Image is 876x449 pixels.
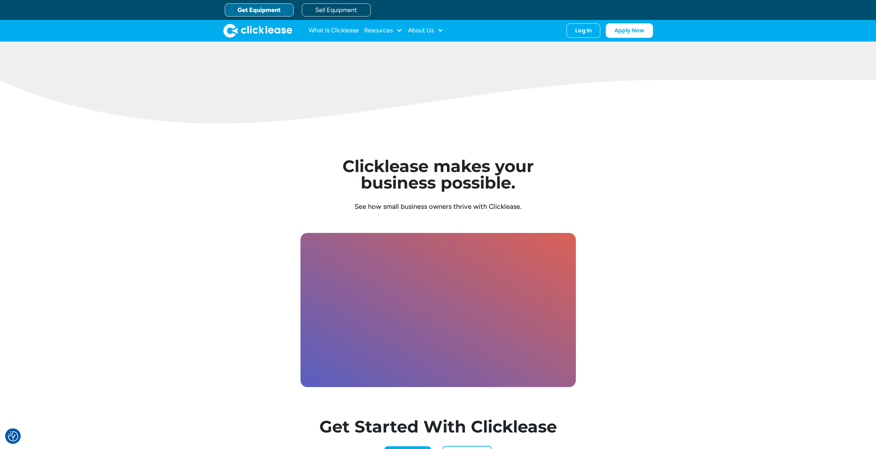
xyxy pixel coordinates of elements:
[225,3,294,17] a: Get Equipment
[306,158,570,191] h1: Clicklease makes your business possible.
[304,236,580,390] iframe: Clicklease Customer Testimonial Video | Why Customers Love Clicklease
[309,24,359,38] a: What Is Clicklease
[302,3,371,17] a: Sell Equipment
[8,431,18,441] button: Consent Preferences
[8,431,18,441] img: Revisit consent button
[364,24,402,38] div: Resources
[306,202,570,211] div: See how small business owners thrive with Clicklease.
[575,27,592,34] div: Log In
[223,24,292,38] img: Clicklease logo
[306,418,570,435] h1: Get Started With Clicklease
[223,24,292,38] a: home
[408,24,443,38] div: About Us
[606,23,653,38] a: Apply Now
